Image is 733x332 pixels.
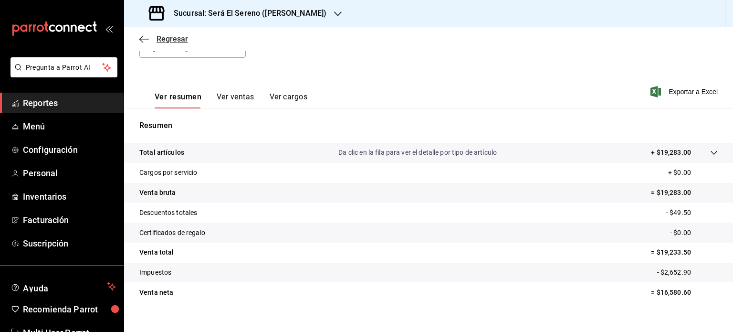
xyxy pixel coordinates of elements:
[157,34,188,43] span: Regresar
[670,228,718,238] p: - $0.00
[270,92,308,108] button: Ver cargos
[651,188,718,198] p: = $19,283.00
[155,92,307,108] div: navigation tabs
[166,8,326,19] h3: Sucursal: Será El Sereno ([PERSON_NAME])
[657,268,718,278] p: - $2,652.90
[139,228,205,238] p: Certificados de regalo
[139,148,184,158] p: Total artículos
[26,63,103,73] span: Pregunta a Parrot AI
[7,69,117,79] a: Pregunta a Parrot AI
[651,148,691,158] p: + $19,283.00
[139,247,174,257] p: Venta total
[668,168,718,178] p: + $0.00
[651,288,718,298] p: = $16,580.60
[23,303,116,316] span: Recomienda Parrot
[23,143,116,156] span: Configuración
[139,120,718,131] p: Resumen
[338,148,497,158] p: Da clic en la fila para ver el detalle por tipo de artículo
[652,86,718,97] button: Exportar a Excel
[139,34,188,43] button: Regresar
[10,57,117,77] button: Pregunta a Parrot AI
[651,247,718,257] p: = $19,233.50
[139,268,171,278] p: Impuestos
[23,96,116,109] span: Reportes
[139,188,176,198] p: Venta bruta
[105,25,113,32] button: open_drawer_menu
[23,120,116,133] span: Menú
[23,237,116,250] span: Suscripción
[217,92,254,108] button: Ver ventas
[139,168,198,178] p: Cargos por servicio
[23,190,116,203] span: Inventarios
[139,288,173,298] p: Venta neta
[666,208,718,218] p: - $49.50
[23,281,104,292] span: Ayuda
[23,167,116,180] span: Personal
[23,214,116,226] span: Facturación
[139,208,197,218] p: Descuentos totales
[155,92,201,108] button: Ver resumen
